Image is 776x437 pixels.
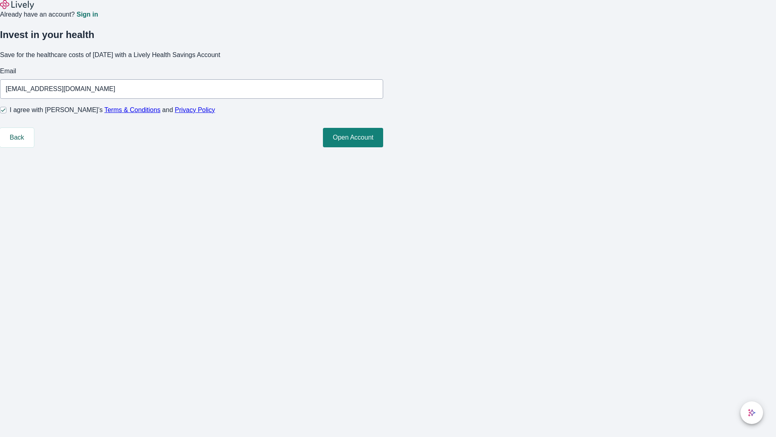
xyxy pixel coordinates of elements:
a: Sign in [76,11,98,18]
button: chat [740,401,763,424]
a: Terms & Conditions [104,106,160,113]
button: Open Account [323,128,383,147]
a: Privacy Policy [175,106,215,113]
svg: Lively AI Assistant [748,409,756,417]
span: I agree with [PERSON_NAME]’s and [10,105,215,115]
